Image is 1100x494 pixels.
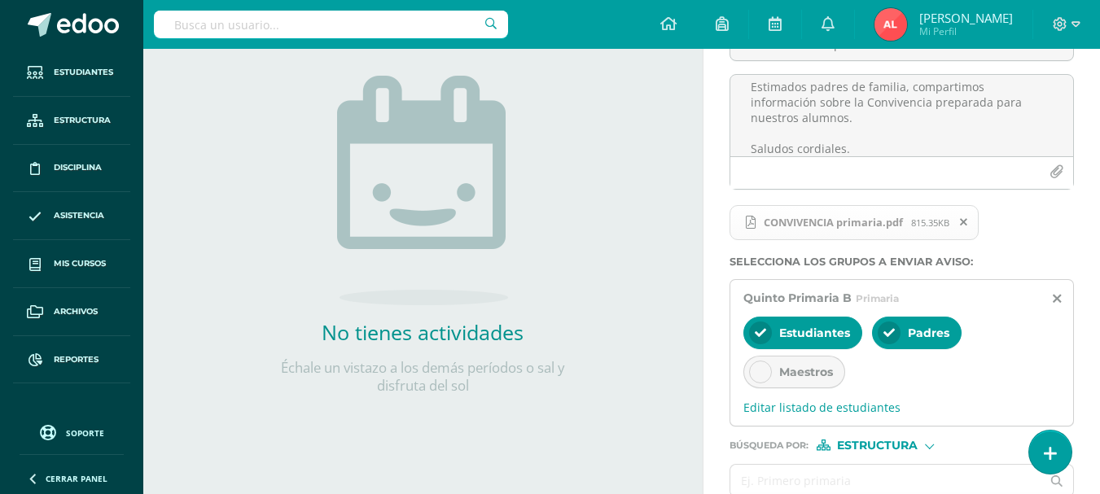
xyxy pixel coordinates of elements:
[154,11,508,38] input: Busca un usuario...
[66,427,104,439] span: Soporte
[837,441,918,450] span: Estructura
[856,292,899,304] span: Primaria
[730,75,1073,156] textarea: Estimados padres de familia, compartimos información sobre la Convivencia preparada para nuestros...
[13,145,130,193] a: Disciplina
[54,114,111,127] span: Estructura
[13,336,130,384] a: Reportes
[54,305,98,318] span: Archivos
[779,365,833,379] span: Maestros
[46,473,107,484] span: Cerrar panel
[756,216,911,229] span: CONVIVENCIA primaria.pdf
[13,288,130,336] a: Archivos
[908,326,949,340] span: Padres
[13,49,130,97] a: Estudiantes
[54,257,106,270] span: Mis cursos
[730,256,1074,268] label: Selecciona los grupos a enviar aviso :
[743,291,852,305] span: Quinto Primaria B
[13,97,130,145] a: Estructura
[919,24,1013,38] span: Mi Perfil
[730,441,809,450] span: Búsqueda por :
[54,66,113,79] span: Estudiantes
[743,400,1060,415] span: Editar listado de estudiantes
[337,76,508,305] img: no_activities.png
[919,10,1013,26] span: [PERSON_NAME]
[260,318,585,346] h2: No tienes actividades
[54,209,104,222] span: Asistencia
[260,359,585,395] p: Échale un vistazo a los demás períodos o sal y disfruta del sol
[54,353,99,366] span: Reportes
[13,192,130,240] a: Asistencia
[911,216,949,229] span: 815.35KB
[817,439,939,451] div: [object Object]
[874,8,907,41] img: 3d24bdc41b48af0e57a4778939df8160.png
[730,205,979,241] span: CONVIVENCIA primaria.pdf
[54,161,102,174] span: Disciplina
[779,326,850,340] span: Estudiantes
[13,240,130,288] a: Mis cursos
[950,213,978,231] span: Remover archivo
[20,421,124,443] a: Soporte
